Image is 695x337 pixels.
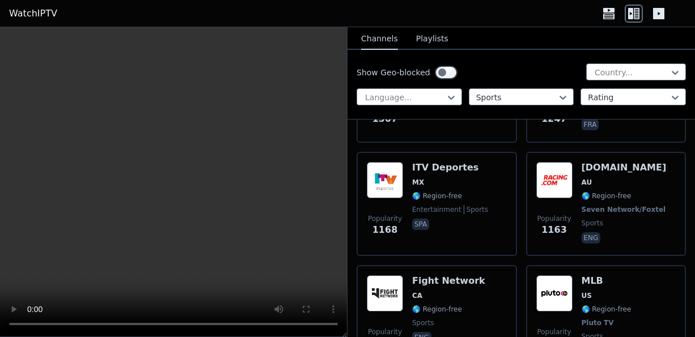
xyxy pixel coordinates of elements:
span: CA [412,291,422,300]
span: Popularity [368,214,402,223]
span: AU [582,178,592,187]
span: Popularity [537,327,571,336]
span: Pluto TV [582,318,614,327]
span: US [582,291,592,300]
span: 1168 [372,223,398,237]
span: 🌎 Region-free [582,191,632,201]
img: MLB [536,275,573,312]
button: Playlists [416,28,448,50]
label: Show Geo-blocked [357,67,430,78]
span: sports [582,219,603,228]
span: 🌎 Region-free [412,191,462,201]
span: MX [412,178,424,187]
p: spa [412,219,429,230]
a: WatchIPTV [9,7,57,20]
span: sports [464,205,488,214]
span: sports [412,318,434,327]
span: entertainment [412,205,461,214]
img: ITV Deportes [367,162,403,198]
span: Seven Network/Foxtel [582,205,666,214]
span: 1163 [541,223,567,237]
p: fra [582,119,599,130]
h6: Fight Network [412,275,485,287]
span: Popularity [368,327,402,336]
h6: MLB [582,275,632,287]
p: eng [582,232,601,244]
img: Fight Network [367,275,403,312]
h6: ITV Deportes [412,162,488,173]
img: Racing.com [536,162,573,198]
h6: [DOMAIN_NAME] [582,162,668,173]
span: Popularity [537,214,571,223]
button: Channels [361,28,398,50]
span: 🌎 Region-free [582,305,632,314]
span: 🌎 Region-free [412,305,462,314]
